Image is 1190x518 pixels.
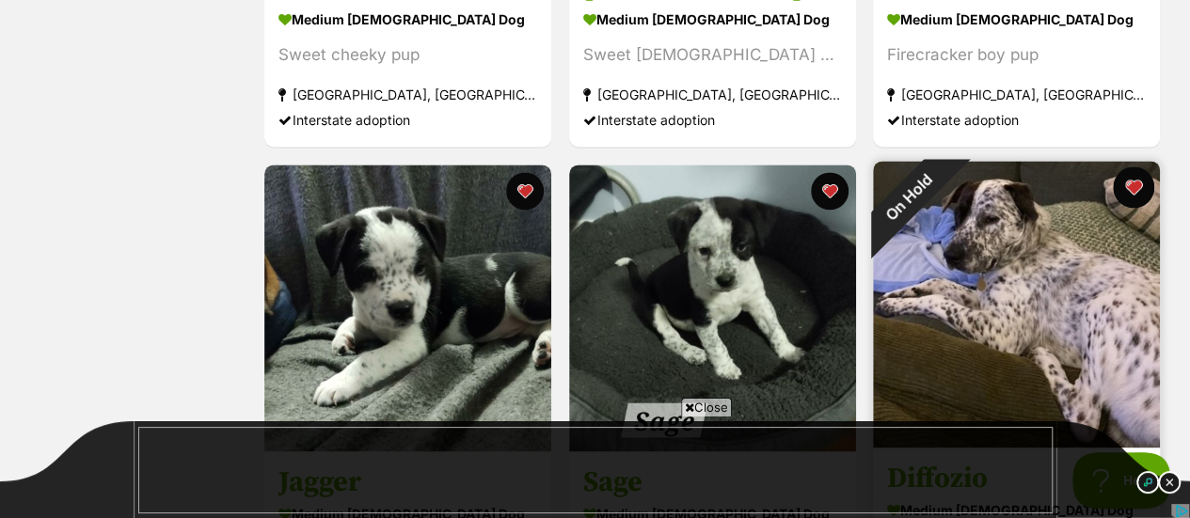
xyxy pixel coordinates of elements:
[264,165,551,451] img: Jagger
[681,398,732,416] span: Close
[873,161,1160,447] img: Diffozio
[810,172,848,210] button: favourite
[506,172,544,210] button: favourite
[583,42,842,68] div: Sweet [DEMOGRAPHIC_DATA] puppy
[887,82,1146,107] div: [GEOGRAPHIC_DATA], [GEOGRAPHIC_DATA]
[583,107,842,133] div: Interstate adoption
[278,6,537,33] div: medium [DEMOGRAPHIC_DATA] Dog
[278,82,537,107] div: [GEOGRAPHIC_DATA], [GEOGRAPHIC_DATA]
[887,107,1146,133] div: Interstate adoption
[569,165,856,451] img: Sage
[278,107,537,133] div: Interstate adoption
[887,6,1146,33] div: medium [DEMOGRAPHIC_DATA] Dog
[583,6,842,33] div: medium [DEMOGRAPHIC_DATA] Dog
[1113,166,1154,208] button: favourite
[583,82,842,107] div: [GEOGRAPHIC_DATA], [GEOGRAPHIC_DATA]
[1136,471,1159,494] img: info_dark.svg
[887,42,1146,68] div: Firecracker boy pup
[848,134,972,259] div: On Hold
[278,42,537,68] div: Sweet cheeky pup
[1158,471,1181,494] img: close_dark.svg
[1052,7,1053,8] img: win-notify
